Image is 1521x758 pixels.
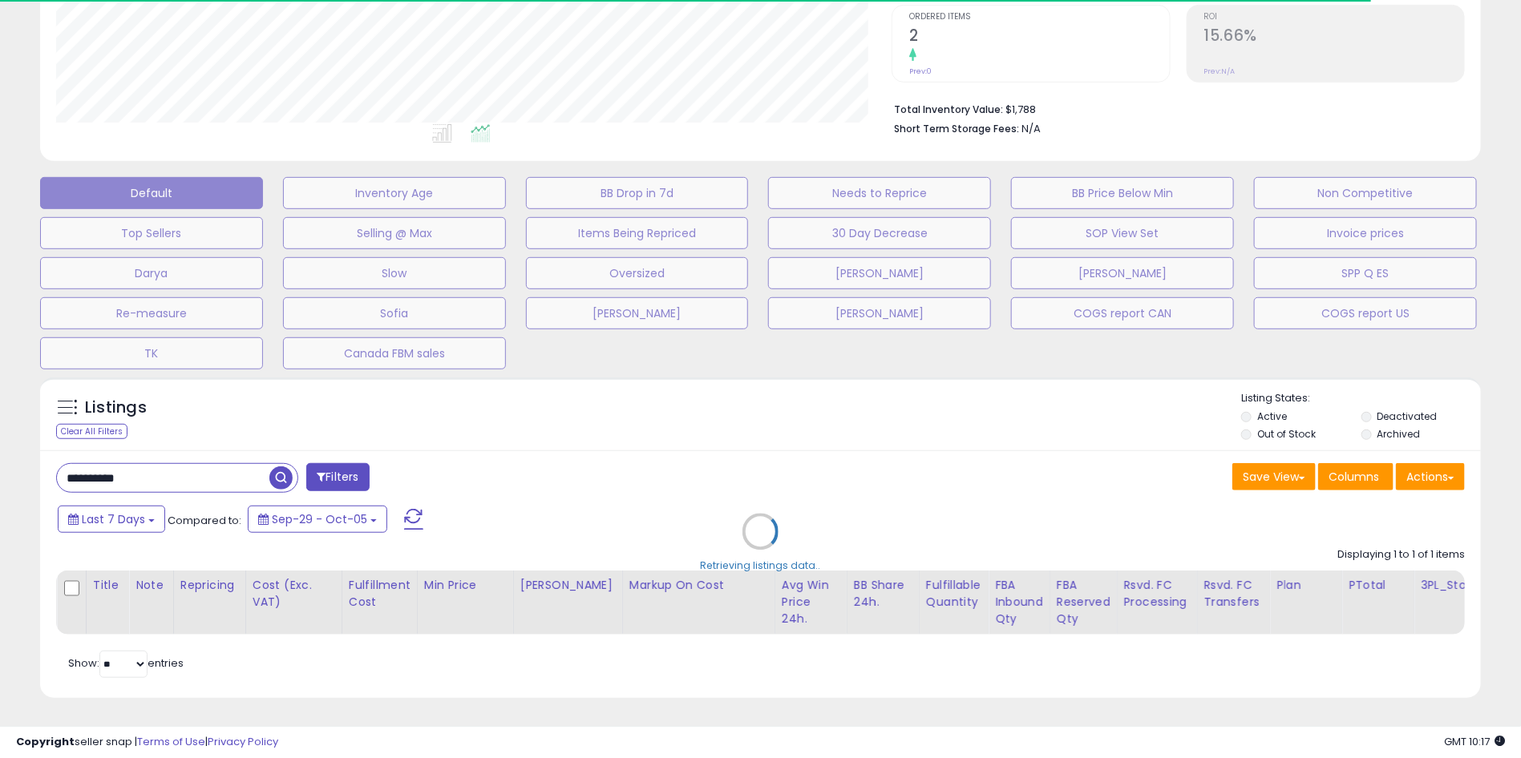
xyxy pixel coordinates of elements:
h2: 2 [909,26,1169,48]
button: Needs to Reprice [768,177,991,209]
button: Re-measure [40,297,263,329]
button: Canada FBM sales [283,337,506,369]
button: COGS report US [1254,297,1477,329]
button: Invoice prices [1254,217,1477,249]
button: [PERSON_NAME] [1011,257,1234,289]
small: Prev: N/A [1204,67,1236,76]
button: Inventory Age [283,177,506,209]
button: BB Drop in 7d [526,177,749,209]
span: ROI [1204,13,1464,22]
button: Sofia [283,297,506,329]
button: BB Price Below Min [1011,177,1234,209]
b: Total Inventory Value: [894,103,1003,116]
button: Default [40,177,263,209]
button: Top Sellers [40,217,263,249]
span: Ordered Items [909,13,1169,22]
button: 30 Day Decrease [768,217,991,249]
button: SOP View Set [1011,217,1234,249]
button: Items Being Repriced [526,217,749,249]
h2: 15.66% [1204,26,1464,48]
li: $1,788 [894,99,1453,118]
button: Darya [40,257,263,289]
div: seller snap | | [16,735,278,750]
button: [PERSON_NAME] [768,257,991,289]
div: Retrieving listings data.. [701,559,821,574]
button: Non Competitive [1254,177,1477,209]
a: Terms of Use [137,734,205,749]
button: [PERSON_NAME] [768,297,991,329]
button: COGS report CAN [1011,297,1234,329]
span: N/A [1021,121,1041,136]
button: TK [40,337,263,369]
b: Short Term Storage Fees: [894,122,1019,135]
small: Prev: 0 [909,67,932,76]
button: [PERSON_NAME] [526,297,749,329]
a: Privacy Policy [208,734,278,749]
button: SPP Q ES [1254,257,1477,289]
button: Slow [283,257,506,289]
span: 2025-10-13 10:17 GMT [1444,734,1505,749]
strong: Copyright [16,734,75,749]
button: Selling @ Max [283,217,506,249]
button: Oversized [526,257,749,289]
